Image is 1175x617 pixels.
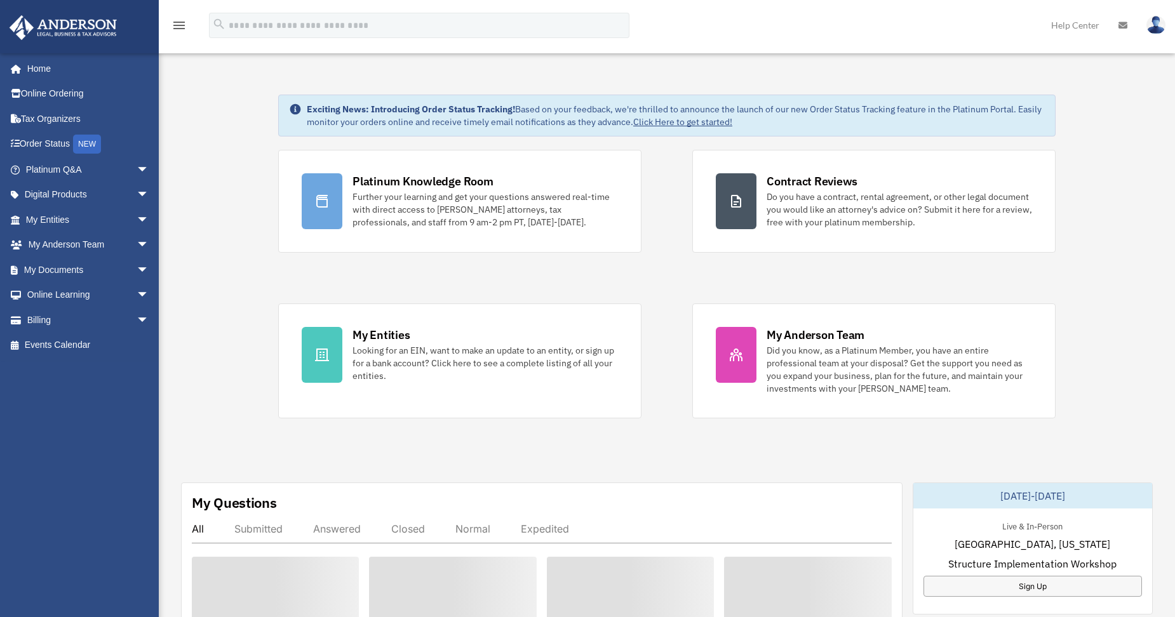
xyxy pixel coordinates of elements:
div: Looking for an EIN, want to make an update to an entity, or sign up for a bank account? Click her... [352,344,618,382]
a: My Anderson Teamarrow_drop_down [9,232,168,258]
span: [GEOGRAPHIC_DATA], [US_STATE] [955,536,1110,552]
a: Contract Reviews Do you have a contract, rental agreement, or other legal document you would like... [692,150,1056,253]
a: Order StatusNEW [9,131,168,157]
div: My Questions [192,493,277,512]
span: arrow_drop_down [137,257,162,283]
div: Closed [391,522,425,535]
span: arrow_drop_down [137,157,162,183]
div: All [192,522,204,535]
div: Did you know, as a Platinum Member, you have an entire professional team at your disposal? Get th... [767,344,1032,395]
div: Answered [313,522,361,535]
div: Live & In-Person [992,519,1073,532]
div: Do you have a contract, rental agreement, or other legal document you would like an attorney's ad... [767,190,1032,229]
span: arrow_drop_down [137,207,162,233]
div: Normal [455,522,490,535]
a: Events Calendar [9,333,168,358]
a: menu [171,22,187,33]
div: NEW [73,135,101,154]
span: arrow_drop_down [137,182,162,208]
strong: Exciting News: Introducing Order Status Tracking! [307,103,515,115]
div: My Entities [352,327,410,343]
div: Expedited [521,522,569,535]
a: Billingarrow_drop_down [9,307,168,333]
i: search [212,17,226,31]
div: Further your learning and get your questions answered real-time with direct access to [PERSON_NAM... [352,190,618,229]
div: Contract Reviews [767,173,857,189]
span: Structure Implementation Workshop [948,556,1117,571]
a: Tax Organizers [9,106,168,131]
a: Platinum Knowledge Room Further your learning and get your questions answered real-time with dire... [278,150,641,253]
a: Online Learningarrow_drop_down [9,282,168,308]
img: User Pic [1146,16,1165,34]
a: My Anderson Team Did you know, as a Platinum Member, you have an entire professional team at your... [692,303,1056,418]
span: arrow_drop_down [137,307,162,333]
div: Based on your feedback, we're thrilled to announce the launch of our new Order Status Tracking fe... [307,103,1045,128]
div: My Anderson Team [767,327,864,343]
div: [DATE]-[DATE] [913,483,1153,508]
a: My Documentsarrow_drop_down [9,257,168,282]
i: menu [171,18,187,33]
span: arrow_drop_down [137,232,162,258]
div: Submitted [234,522,283,535]
span: arrow_drop_down [137,282,162,308]
img: Anderson Advisors Platinum Portal [6,15,121,40]
a: My Entities Looking for an EIN, want to make an update to an entity, or sign up for a bank accoun... [278,303,641,418]
a: Click Here to get started! [633,116,732,128]
div: Platinum Knowledge Room [352,173,493,189]
a: Online Ordering [9,81,168,107]
a: Digital Productsarrow_drop_down [9,182,168,208]
a: Sign Up [923,576,1143,597]
a: My Entitiesarrow_drop_down [9,207,168,232]
a: Home [9,56,162,81]
a: Platinum Q&Aarrow_drop_down [9,157,168,182]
